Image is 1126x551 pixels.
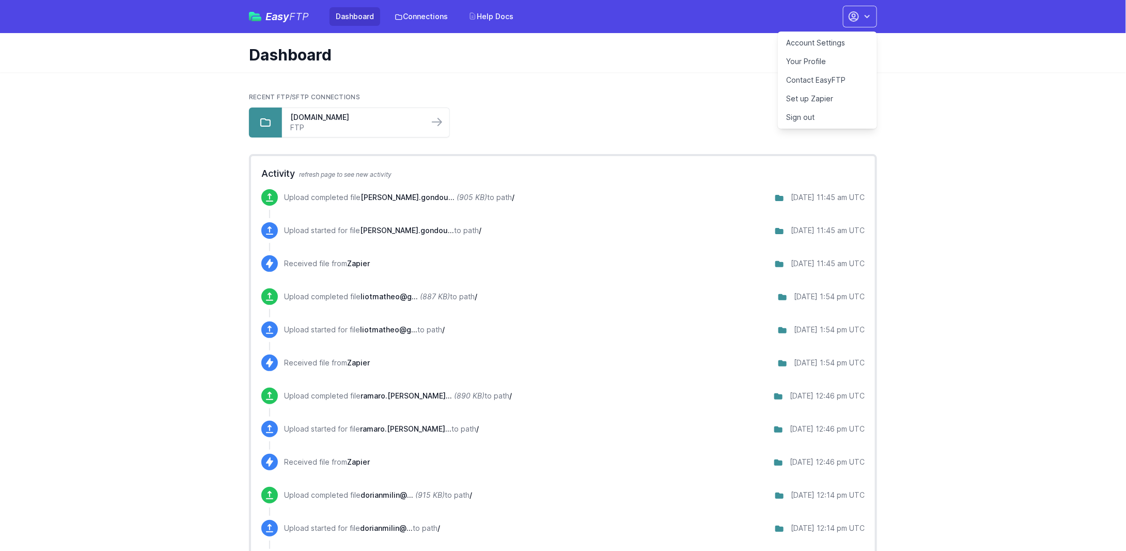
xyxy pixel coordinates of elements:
span: / [479,226,481,235]
a: Dashboard [330,7,380,26]
span: chris.gondouin@live.fr - Livret d [360,226,454,235]
a: [DOMAIN_NAME] [290,112,420,123]
span: / [476,424,479,433]
a: Help Docs [462,7,520,26]
div: [DATE] 11:45 am UTC [791,225,865,236]
i: (887 KB) [420,292,450,301]
span: refresh page to see new activity [299,171,392,178]
span: Easy [265,11,309,22]
h2: Recent FTP/SFTP Connections [249,93,877,101]
iframe: Drift Widget Chat Controller [1074,499,1114,539]
p: Upload completed file to path [284,391,512,401]
p: Received file from [284,457,370,467]
div: [DATE] 1:54 pm UTC [794,325,865,335]
span: / [509,391,512,400]
a: Account Settings [778,34,877,52]
p: Upload completed file to path [284,292,477,302]
p: Upload started for file to path [284,325,445,335]
a: Set up Zapier [778,89,877,108]
div: [DATE] 12:14 pm UTC [791,490,865,500]
span: chris.gondouin@live.fr - Livret d [361,193,455,202]
i: (915 KB) [415,491,445,499]
a: Contact EasyFTP [778,71,877,89]
span: / [475,292,477,301]
span: / [512,193,514,202]
span: / [442,325,445,334]
div: [DATE] 12:46 pm UTC [790,391,865,401]
i: (905 KB) [457,193,487,202]
div: [DATE] 11:45 am UTC [791,258,865,269]
p: Upload started for file to path [284,424,479,434]
p: Upload completed file to path [284,192,514,203]
span: dorianmilin@gmail.com - Livret d [360,524,413,532]
a: FTP [290,123,420,133]
span: FTP [289,10,309,23]
img: easyftp_logo.png [249,12,261,21]
span: Zapier [347,358,370,367]
p: Upload started for file to path [284,225,481,236]
div: [DATE] 1:54 pm UTC [794,292,865,302]
span: Zapier [347,457,370,466]
h1: Dashboard [249,45,869,64]
h2: Activity [261,166,865,181]
a: Sign out [778,108,877,127]
span: ramaro.deboever@gmail.com - Livret d [361,391,452,400]
span: Zapier [347,259,370,268]
div: [DATE] 12:46 pm UTC [790,424,865,434]
p: Upload started for file to path [284,523,440,533]
p: Received file from [284,258,370,269]
span: ramaro.deboever@gmail.com - Livret d [360,424,451,433]
div: [DATE] 12:46 pm UTC [790,457,865,467]
span: dorianmilin@gmail.com - Livret d [361,491,413,499]
a: Your Profile [778,52,877,71]
span: / [437,524,440,532]
p: Received file from [284,358,370,368]
div: [DATE] 11:45 am UTC [791,192,865,203]
a: EasyFTP [249,11,309,22]
a: Connections [388,7,454,26]
span: liotmatheo@gmail.com - Livret d [360,325,417,334]
div: [DATE] 12:14 pm UTC [791,523,865,533]
div: [DATE] 1:54 pm UTC [794,358,865,368]
span: liotmatheo@gmail.com - Livret d [361,292,418,301]
i: (890 KB) [454,391,484,400]
span: / [470,491,472,499]
p: Upload completed file to path [284,490,472,500]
